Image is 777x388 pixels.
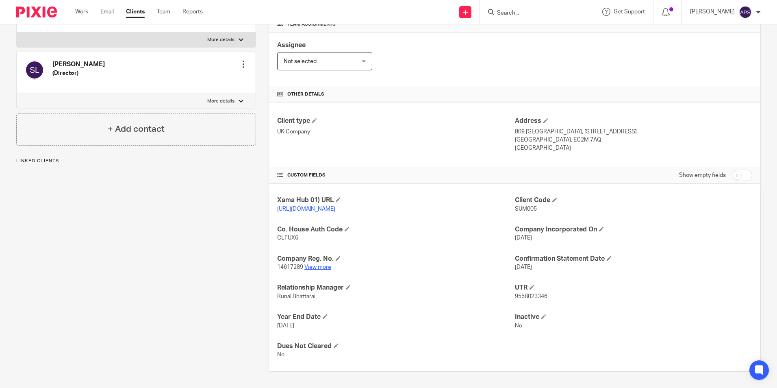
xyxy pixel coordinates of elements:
h4: + Add contact [108,123,165,135]
h4: Company Reg. No. [277,255,514,263]
span: No [515,323,522,329]
h4: [PERSON_NAME] [52,60,105,69]
span: [DATE] [277,323,294,329]
p: More details [207,98,234,105]
h4: Confirmation Statement Date [515,255,752,263]
label: Show empty fields [679,171,726,179]
p: More details [207,37,234,43]
span: [DATE] [515,235,532,241]
h4: Inactive [515,313,752,321]
p: UK Company [277,128,514,136]
p: 809 [GEOGRAPHIC_DATA], [STREET_ADDRESS] [515,128,752,136]
img: Pixie [16,7,57,17]
a: View more [304,264,331,270]
h4: UTR [515,283,752,292]
p: Linked clients [16,158,256,164]
h4: Address [515,117,752,125]
h4: CUSTOM FIELDS [277,172,514,179]
span: CLFUX6 [277,235,298,241]
a: Clients [126,8,145,16]
h4: Company Incorporated On [515,225,752,234]
span: 9558023346 [515,294,547,299]
span: Not selected [284,59,317,64]
h4: Xama Hub 01) URL [277,196,514,205]
a: Reports [182,8,203,16]
span: No [277,352,284,357]
img: svg%3E [25,60,44,80]
img: svg%3E [739,6,752,19]
span: Assignee [277,42,306,48]
a: [URL][DOMAIN_NAME] [277,206,335,212]
h4: Co. House Auth Code [277,225,514,234]
span: Runal Bhattarai [277,294,315,299]
h4: Client type [277,117,514,125]
span: [DATE] [515,264,532,270]
h5: (Director) [52,69,105,77]
h4: Dues Not Cleared [277,342,514,351]
a: Email [100,8,114,16]
a: Work [75,8,88,16]
p: [GEOGRAPHIC_DATA], EC2M 7AQ [515,136,752,144]
span: Get Support [614,9,645,15]
h4: Relationship Manager [277,283,514,292]
p: [GEOGRAPHIC_DATA] [515,144,752,152]
span: Other details [287,91,324,98]
a: Team [157,8,170,16]
input: Search [496,10,569,17]
h4: Client Code [515,196,752,205]
p: [PERSON_NAME] [690,8,735,16]
span: SUM005 [515,206,537,212]
span: 14617289 [277,264,303,270]
h4: Year End Date [277,313,514,321]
